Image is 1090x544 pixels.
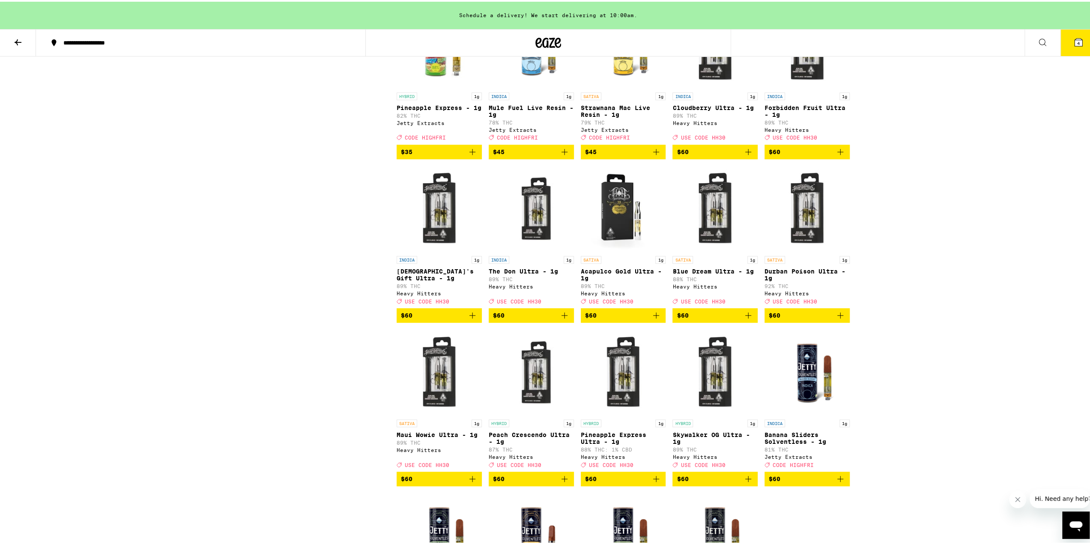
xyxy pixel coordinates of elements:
p: HYBRID [672,418,693,425]
p: 1g [472,254,482,262]
div: Heavy Hitters [581,289,666,294]
p: Forbidden Fruit Ultra - 1g [764,103,850,116]
iframe: Message from company [1030,488,1090,506]
p: Skywalker OG Ultra - 1g [672,430,758,443]
img: Heavy Hitters - Maui Wowie Ultra - 1g [397,328,482,413]
img: Heavy Hitters - Pineapple Express Ultra - 1g [581,328,666,413]
button: Add to bag [764,470,850,485]
button: Add to bag [581,143,666,158]
div: Heavy Hitters [764,289,850,294]
div: Heavy Hitters [672,282,758,288]
span: CODE HIGHFRI [589,133,630,139]
button: Add to bag [764,306,850,321]
span: USE CODE HH30 [773,297,817,302]
a: Open page for God's Gift Ultra - 1g from Heavy Hitters [397,164,482,306]
button: Add to bag [397,470,482,485]
span: $60 [493,474,505,481]
p: 89% THC [581,282,666,287]
p: 1g [655,91,666,98]
span: USE CODE HH30 [681,460,725,466]
iframe: Close message [1009,489,1026,506]
span: USE CODE HH30 [773,133,817,139]
p: INDICA [489,91,509,98]
p: 1g [839,91,850,98]
span: USE CODE HH30 [589,297,633,302]
img: Heavy Hitters - God's Gift Ultra - 1g [397,164,482,250]
p: 1g [839,254,850,262]
button: Add to bag [581,470,666,485]
div: Jetty Extracts [489,125,574,131]
div: Heavy Hitters [397,446,482,451]
p: 1g [564,418,574,425]
p: 1g [472,91,482,98]
span: $60 [677,310,688,317]
img: Heavy Hitters - Skywalker OG Ultra - 1g [672,328,758,413]
p: Peach Crescendo Ultra - 1g [489,430,574,443]
span: USE CODE HH30 [497,460,541,466]
button: Add to bag [672,306,758,321]
p: 88% THC: 1% CBD [581,445,666,451]
button: Add to bag [764,143,850,158]
p: INDICA [764,418,785,425]
p: 1g [564,254,574,262]
button: Add to bag [489,306,574,321]
p: 79% THC [581,118,666,124]
button: Add to bag [672,470,758,485]
a: Open page for Pineapple Express Ultra - 1g from Heavy Hitters [581,328,666,470]
a: Open page for Mule Fuel Live Resin - 1g from Jetty Extracts [489,1,574,143]
div: Heavy Hitters [672,119,758,124]
p: SATIVA [581,254,601,262]
span: USE CODE HH30 [497,297,541,302]
img: Heavy Hitters - The Don Ultra - 1g [489,164,574,250]
a: Open page for Skywalker OG Ultra - 1g from Heavy Hitters [672,328,758,470]
a: Open page for The Don Ultra - 1g from Heavy Hitters [489,164,574,306]
p: Mule Fuel Live Resin - 1g [489,103,574,116]
p: [DEMOGRAPHIC_DATA]'s Gift Ultra - 1g [397,266,482,280]
p: INDICA [672,91,693,98]
img: Heavy Hitters - Acapulco Gold Ultra - 1g [581,164,666,250]
img: Jetty Extracts - Banana Sliders Solventless - 1g [764,328,850,413]
a: Open page for Durban Poison Ultra - 1g from Heavy Hitters [764,164,850,306]
p: SATIVA [672,254,693,262]
button: Add to bag [489,470,574,485]
p: 82% THC [397,111,482,117]
p: 89% THC [397,282,482,287]
p: Banana Sliders Solventless - 1g [764,430,850,443]
button: Add to bag [397,143,482,158]
span: USE CODE HH30 [405,297,449,302]
p: 81% THC [764,445,850,451]
p: Blue Dream Ultra - 1g [672,266,758,273]
p: 89% THC [764,118,850,124]
p: 1g [655,254,666,262]
p: 1g [839,418,850,425]
a: Open page for Cloudberry Ultra - 1g from Heavy Hitters [672,1,758,143]
span: $60 [401,310,412,317]
span: USE CODE HH30 [405,460,449,466]
a: Open page for Blue Dream Ultra - 1g from Heavy Hitters [672,164,758,306]
div: Heavy Hitters [672,452,758,458]
span: CODE HIGHFRI [773,460,814,466]
div: Heavy Hitters [397,289,482,294]
p: 89% THC [672,445,758,451]
p: 89% THC [397,438,482,444]
p: 78% THC [489,118,574,124]
p: Maui Wowie Ultra - 1g [397,430,482,437]
div: Jetty Extracts [764,452,850,458]
iframe: Button to launch messaging window [1062,510,1090,537]
span: USE CODE HH30 [681,133,725,139]
a: Open page for Acapulco Gold Ultra - 1g from Heavy Hitters [581,164,666,306]
p: Pineapple Express Ultra - 1g [581,430,666,443]
p: SATIVA [581,91,601,98]
span: $60 [493,310,505,317]
span: $60 [585,474,597,481]
span: $35 [401,147,412,154]
div: Jetty Extracts [581,125,666,131]
p: INDICA [489,254,509,262]
div: Heavy Hitters [581,452,666,458]
img: Heavy Hitters - Durban Poison Ultra - 1g [764,164,850,250]
span: USE CODE HH30 [681,297,725,302]
span: $60 [769,310,780,317]
img: Heavy Hitters - Blue Dream Ultra - 1g [672,164,758,250]
button: Add to bag [397,306,482,321]
p: SATIVA [764,254,785,262]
